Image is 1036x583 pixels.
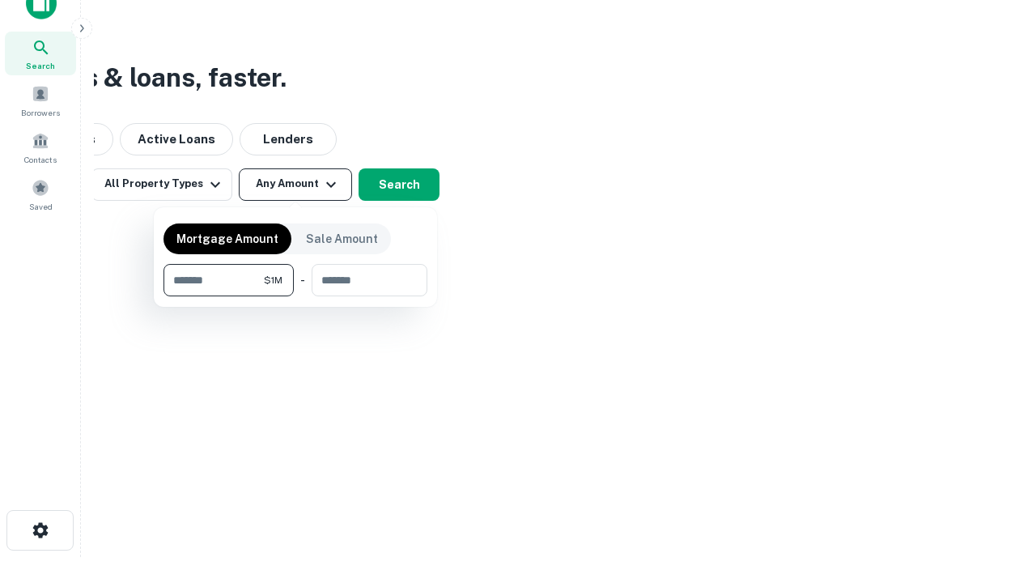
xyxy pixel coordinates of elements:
[300,264,305,296] div: -
[955,453,1036,531] iframe: Chat Widget
[264,273,282,287] span: $1M
[306,230,378,248] p: Sale Amount
[176,230,278,248] p: Mortgage Amount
